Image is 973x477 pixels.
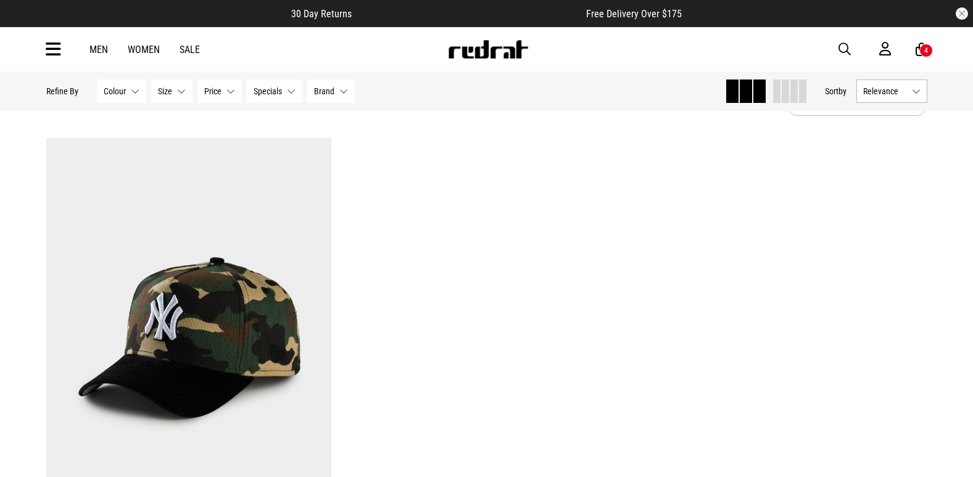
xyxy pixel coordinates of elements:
[825,84,847,99] button: Sortby
[180,44,200,55] a: Sale
[247,79,302,103] button: Specials
[254,86,282,96] span: Specials
[97,79,146,103] button: Colour
[916,43,927,56] a: 4
[586,8,682,20] span: Free Delivery Over $175
[204,86,222,96] span: Price
[863,86,907,96] span: Relevance
[838,86,847,96] span: by
[197,79,242,103] button: Price
[307,79,355,103] button: Brand
[924,46,928,55] div: 4
[314,86,334,96] span: Brand
[376,7,561,20] iframe: Customer reviews powered by Trustpilot
[128,44,160,55] a: Women
[856,79,927,103] button: Relevance
[447,40,529,59] img: Redrat logo
[46,86,78,96] p: Refine By
[291,8,352,20] span: 30 Day Returns
[89,44,108,55] a: Men
[158,86,172,96] span: Size
[104,86,126,96] span: Colour
[151,79,193,103] button: Size
[10,5,47,42] button: Open LiveChat chat widget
